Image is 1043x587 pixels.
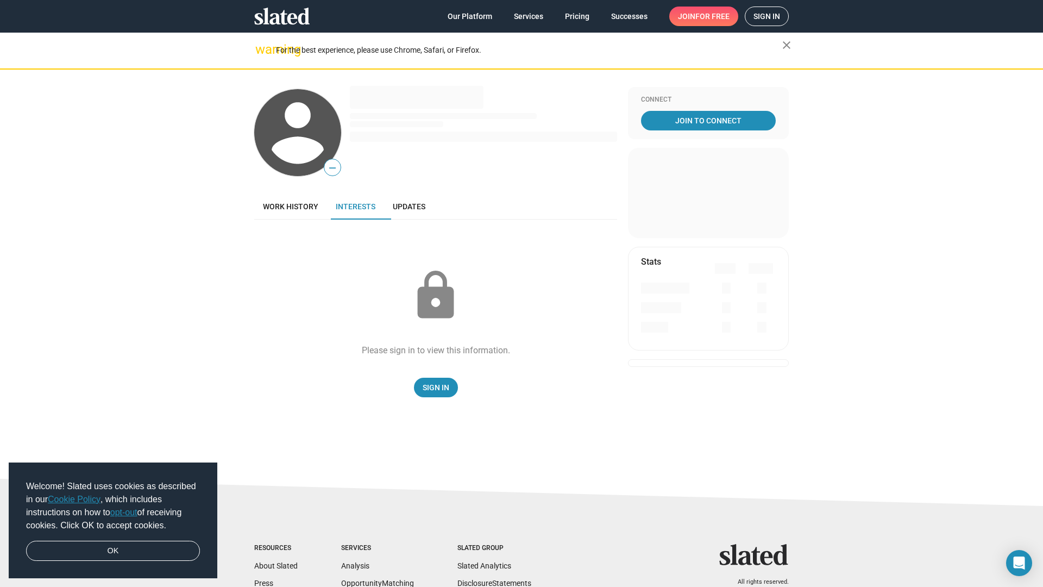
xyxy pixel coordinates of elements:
span: Sign In [423,378,449,397]
a: Join To Connect [641,111,776,130]
mat-icon: close [780,39,793,52]
span: Join To Connect [643,111,774,130]
a: dismiss cookie message [26,541,200,561]
div: For the best experience, please use Chrome, Safari, or Firefox. [276,43,782,58]
div: Services [341,544,414,553]
mat-icon: lock [409,268,463,323]
div: cookieconsent [9,463,217,579]
a: Work history [254,193,327,220]
a: Joinfor free [669,7,738,26]
a: Pricing [556,7,598,26]
span: Welcome! Slated uses cookies as described in our , which includes instructions on how to of recei... [26,480,200,532]
div: Slated Group [457,544,531,553]
div: Connect [641,96,776,104]
span: Pricing [565,7,589,26]
a: opt-out [110,508,137,517]
a: Services [505,7,552,26]
span: — [324,161,341,175]
a: Interests [327,193,384,220]
a: Sign in [745,7,789,26]
span: Sign in [753,7,780,26]
a: Sign In [414,378,458,397]
span: for free [695,7,730,26]
mat-card-title: Stats [641,256,661,267]
a: Slated Analytics [457,561,511,570]
a: Our Platform [439,7,501,26]
span: Updates [393,202,425,211]
a: Cookie Policy [48,495,100,504]
span: Work history [263,202,318,211]
a: Successes [602,7,656,26]
span: Successes [611,7,648,26]
span: Interests [336,202,375,211]
mat-icon: warning [255,43,268,56]
span: Our Platform [448,7,492,26]
a: About Slated [254,561,298,570]
div: Open Intercom Messenger [1006,550,1032,576]
span: Join [678,7,730,26]
span: Services [514,7,543,26]
a: Analysis [341,561,369,570]
div: Resources [254,544,298,553]
a: Updates [384,193,434,220]
div: Please sign in to view this information. [362,345,510,356]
